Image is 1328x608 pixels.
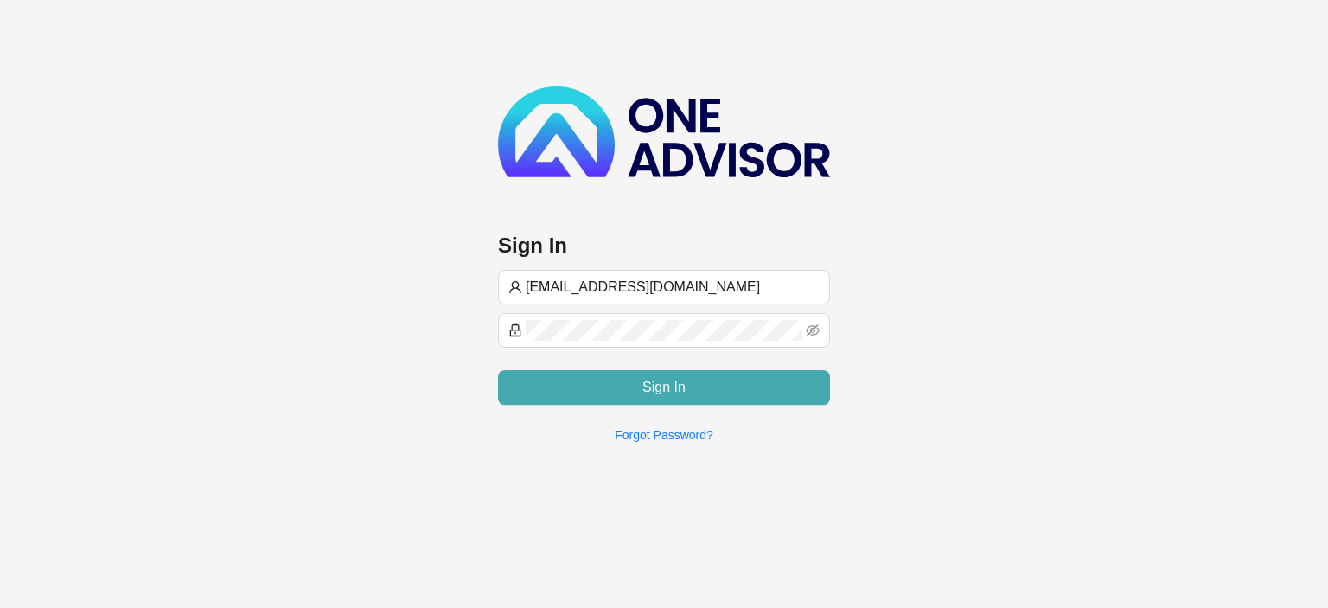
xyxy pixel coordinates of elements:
span: eye-invisible [806,323,820,337]
span: lock [508,323,522,337]
a: Forgot Password? [615,428,713,442]
input: Username [526,277,820,298]
img: b89e593ecd872904241dc73b71df2e41-logo-dark.svg [498,86,830,177]
h3: Sign In [498,232,830,259]
span: user [508,280,522,294]
button: Sign In [498,370,830,405]
span: Sign In [642,377,686,398]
